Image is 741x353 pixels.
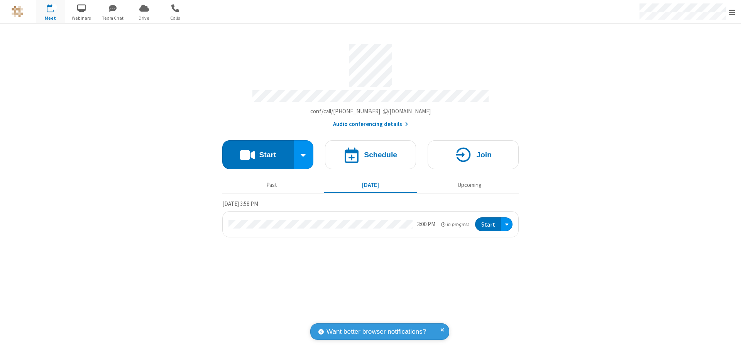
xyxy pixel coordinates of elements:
[441,221,469,228] em: in progress
[722,333,735,348] iframe: Chat
[325,140,416,169] button: Schedule
[475,217,501,232] button: Start
[222,140,294,169] button: Start
[327,327,426,337] span: Want better browser notifications?
[423,178,516,192] button: Upcoming
[294,140,314,169] div: Start conference options
[310,107,431,116] button: Copy my meeting room linkCopy my meeting room link
[364,151,397,158] h4: Schedule
[225,178,318,192] button: Past
[310,108,431,115] span: Copy my meeting room link
[428,140,519,169] button: Join
[36,15,65,22] span: Meet
[333,120,408,129] button: Audio conferencing details
[476,151,492,158] h4: Join
[12,6,23,17] img: QA Selenium DO NOT DELETE OR CHANGE
[52,4,57,10] div: 1
[222,199,519,238] section: Today's Meetings
[222,38,519,129] section: Account details
[501,217,513,232] div: Open menu
[324,178,417,192] button: [DATE]
[417,220,435,229] div: 3:00 PM
[161,15,190,22] span: Calls
[67,15,96,22] span: Webinars
[222,200,258,207] span: [DATE] 3:58 PM
[98,15,127,22] span: Team Chat
[259,151,276,158] h4: Start
[130,15,159,22] span: Drive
